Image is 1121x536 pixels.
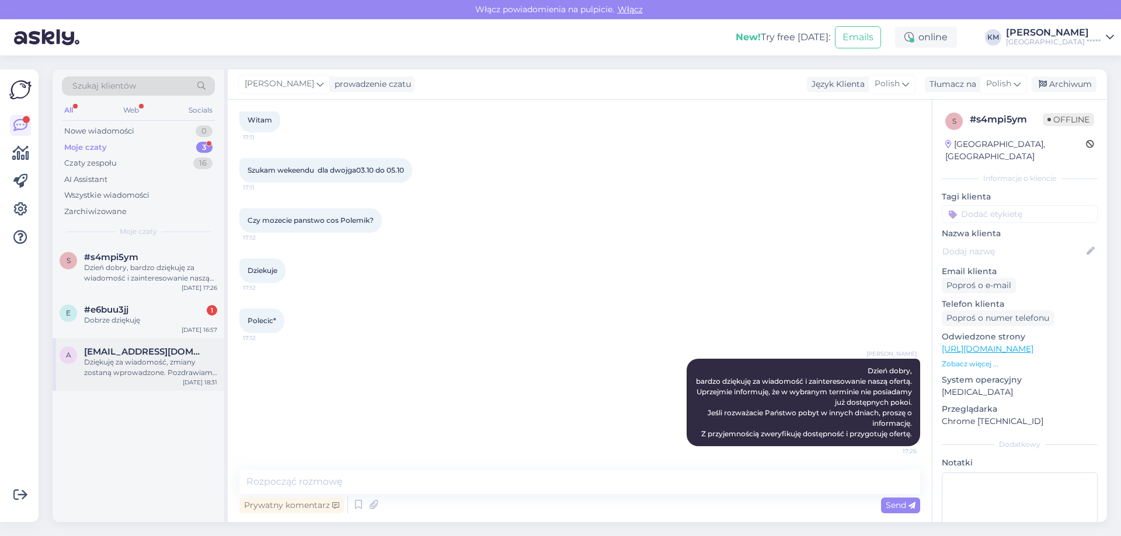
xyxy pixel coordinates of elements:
div: Prywatny komentarz [239,498,344,513]
div: Wszystkie wiadomości [64,190,149,201]
p: Notatki [942,457,1098,469]
input: Dodać etykietę [942,205,1098,223]
p: Chrome [TECHNICAL_ID] [942,415,1098,428]
span: Offline [1043,113,1094,126]
p: Przeglądarka [942,403,1098,415]
div: [DATE] 16:57 [182,325,217,334]
span: s [952,117,956,125]
span: Polish [986,78,1011,90]
p: System operacyjny [942,374,1098,386]
input: Dodaj nazwę [942,245,1084,258]
div: Try free [DATE]: [736,30,830,44]
span: Moje czaty [120,226,157,237]
a: [URL][DOMAIN_NAME] [942,344,1033,354]
span: 17:11 [243,133,287,142]
button: Emails [835,26,881,48]
span: [PERSON_NAME] [245,78,314,90]
div: KM [985,29,1001,45]
span: e [66,309,71,317]
span: a [66,351,71,359]
span: Dziekuje [248,266,277,275]
div: Dodatkowy [942,439,1098,450]
a: [PERSON_NAME][GEOGRAPHIC_DATA] ***** [1006,28,1114,47]
div: Dziękuję za wiadomość, zmiany zostaną wprowadzone. Pozdrawiam serdecznie. [84,357,217,378]
span: Czy mozecie panstwo cos Polemik? [248,216,374,225]
p: Email klienta [942,265,1098,278]
span: s [67,256,71,265]
div: 1 [207,305,217,316]
span: Polecic* [248,316,276,325]
div: online [895,27,957,48]
span: Szukaj klientów [72,80,136,92]
div: # s4mpi5ym [970,113,1043,127]
b: New! [736,31,761,43]
div: [GEOGRAPHIC_DATA], [GEOGRAPHIC_DATA] [945,138,1086,163]
p: Tagi klienta [942,191,1098,203]
img: Askly Logo [9,79,32,101]
span: 17:11 [243,183,287,192]
div: Poproś o e-mail [942,278,1016,293]
span: #e6buu3jj [84,304,128,315]
div: Web [121,103,141,118]
div: prowadzenie czatu [330,78,411,90]
p: Zobacz więcej ... [942,359,1098,369]
div: Dzień dobry, bardzo dziękuję za wiadomość i zainteresowanie naszą ofertą. Uprzejmie informuję, że... [84,262,217,283]
div: Tłumacz na [925,78,976,90]
p: [MEDICAL_DATA] [942,386,1098,398]
span: [PERSON_NAME] [866,349,917,358]
div: Socials [186,103,215,118]
span: 17:12 [243,233,287,242]
div: Archiwum [1032,76,1096,92]
span: Polish [875,78,900,90]
span: Włącz [614,4,646,15]
div: [PERSON_NAME] [1006,28,1101,37]
div: Dobrze dziękuję [84,315,217,325]
span: 17:26 [873,447,917,456]
div: Zarchiwizowane [64,206,127,218]
div: Język Klienta [807,78,865,90]
span: #s4mpi5ym [84,252,138,262]
div: 16 [193,157,213,169]
div: AI Assistant [64,174,107,185]
span: appeltsteve@web.de [84,346,206,357]
div: All [62,103,75,118]
span: Witam [248,115,272,124]
span: 17:12 [243,334,287,342]
span: 17:12 [243,283,287,292]
div: [DATE] 18:31 [183,378,217,387]
div: 0 [196,125,213,137]
span: Szukam wekeendu dla dwojga03.10 do 05.10 [248,166,404,174]
span: Send [886,500,915,510]
div: 3 [196,142,213,153]
div: Nowe wiadomości [64,125,134,137]
p: Telefon klienta [942,298,1098,310]
div: [DATE] 17:26 [182,283,217,292]
div: Informacje o kliencie [942,173,1098,184]
div: Czaty zespołu [64,157,117,169]
div: Poproś o numer telefonu [942,310,1054,326]
div: Moje czaty [64,142,107,153]
p: Nazwa klienta [942,227,1098,240]
p: Odwiedzone strony [942,331,1098,343]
